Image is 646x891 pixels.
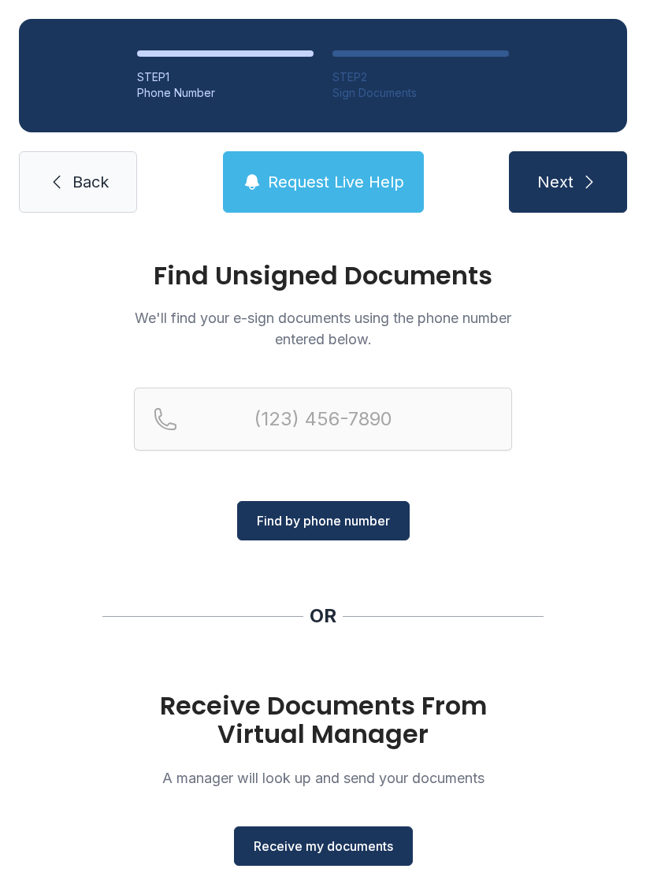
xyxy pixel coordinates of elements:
[254,837,393,856] span: Receive my documents
[134,767,512,789] p: A manager will look up and send your documents
[332,85,509,101] div: Sign Documents
[134,388,512,451] input: Reservation phone number
[268,171,404,193] span: Request Live Help
[137,85,314,101] div: Phone Number
[134,263,512,288] h1: Find Unsigned Documents
[310,603,336,629] div: OR
[72,171,109,193] span: Back
[134,692,512,748] h1: Receive Documents From Virtual Manager
[137,69,314,85] div: STEP 1
[134,307,512,350] p: We'll find your e-sign documents using the phone number entered below.
[257,511,390,530] span: Find by phone number
[537,171,574,193] span: Next
[332,69,509,85] div: STEP 2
